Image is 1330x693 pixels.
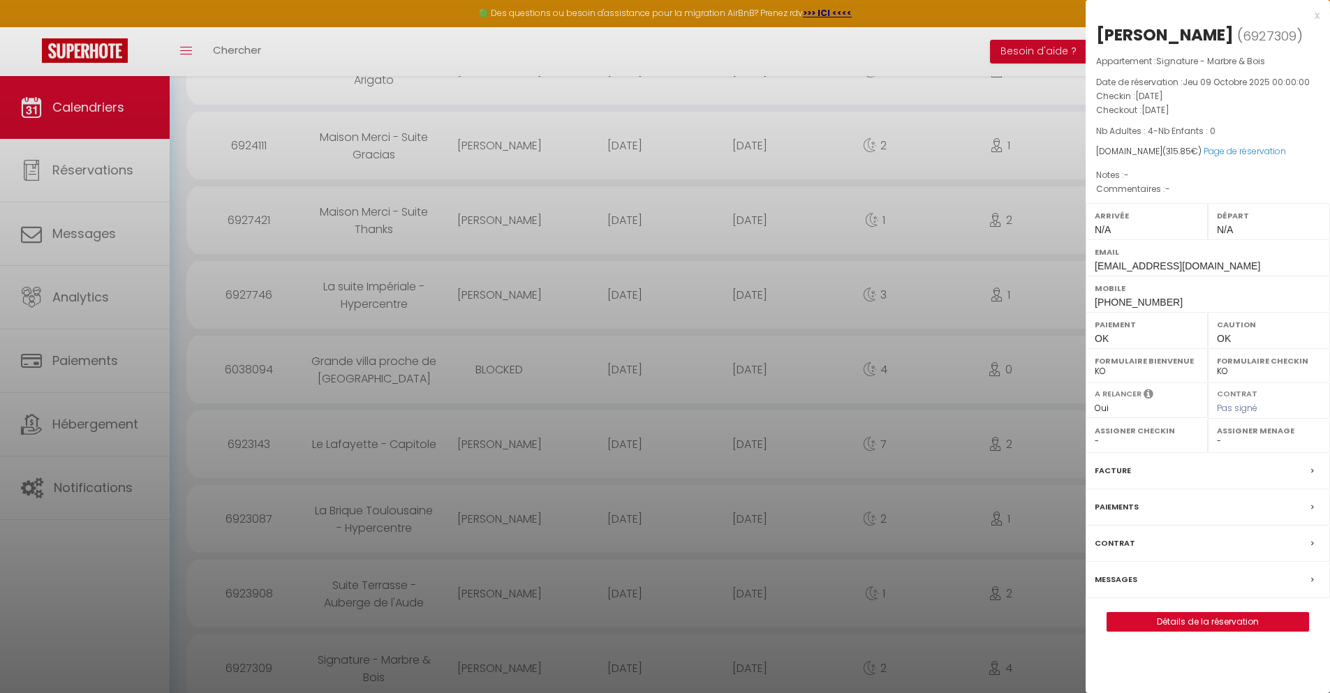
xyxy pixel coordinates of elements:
a: Page de réservation [1204,145,1286,157]
span: [EMAIL_ADDRESS][DOMAIN_NAME] [1095,260,1260,271]
label: Assigner Checkin [1095,424,1199,438]
p: Checkin : [1096,89,1320,103]
span: N/A [1217,224,1233,235]
span: N/A [1095,224,1111,235]
label: Contrat [1217,388,1257,397]
span: Jeu 09 Octobre 2025 00:00:00 [1183,76,1310,88]
p: Commentaires : [1096,182,1320,196]
span: 315.85 [1166,145,1191,157]
p: Notes : [1096,168,1320,182]
i: Sélectionner OUI si vous souhaiter envoyer les séquences de messages post-checkout [1144,388,1153,403]
div: x [1086,7,1320,24]
label: Formulaire Checkin [1217,354,1321,368]
span: Nb Adultes : 4 [1096,125,1153,137]
p: Appartement : [1096,54,1320,68]
label: A relancer [1095,388,1141,400]
label: Facture [1095,463,1131,478]
label: Messages [1095,572,1137,587]
span: - [1124,169,1129,181]
p: Date de réservation : [1096,75,1320,89]
label: Arrivée [1095,209,1199,223]
a: Détails de la réservation [1107,613,1308,631]
label: Paiement [1095,318,1199,331]
label: Assigner Menage [1217,424,1321,438]
span: ( €) [1162,145,1202,157]
span: [PHONE_NUMBER] [1095,297,1183,308]
span: - [1165,183,1170,195]
label: Formulaire Bienvenue [1095,354,1199,368]
span: OK [1217,333,1231,344]
span: Nb Enfants : 0 [1158,125,1216,137]
label: Contrat [1095,536,1135,551]
span: ( ) [1237,26,1303,45]
span: OK [1095,333,1109,344]
label: Départ [1217,209,1321,223]
label: Caution [1217,318,1321,331]
span: [DATE] [1135,90,1163,102]
label: Paiements [1095,500,1139,514]
span: 6927309 [1243,27,1296,45]
span: Pas signé [1217,402,1257,414]
label: Email [1095,245,1321,259]
label: Mobile [1095,281,1321,295]
div: [PERSON_NAME] [1096,24,1234,46]
span: Signature - Marbre & Bois [1156,55,1265,67]
button: Détails de la réservation [1107,612,1309,632]
p: - [1096,124,1320,138]
span: [DATE] [1141,104,1169,116]
div: [DOMAIN_NAME] [1096,145,1320,158]
p: Checkout : [1096,103,1320,117]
